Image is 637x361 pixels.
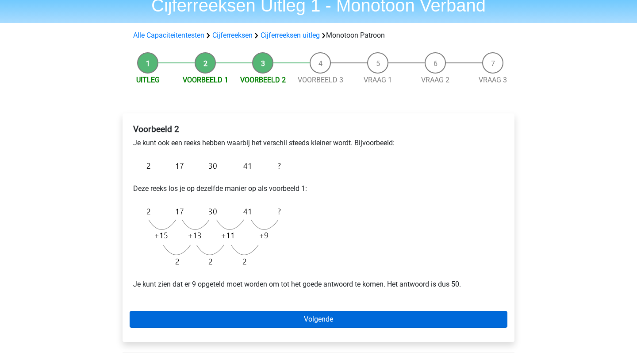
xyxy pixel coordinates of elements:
[133,155,285,176] img: Monotonous_Example_2.png
[133,31,204,39] a: Alle Capaciteitentesten
[298,76,343,84] a: Voorbeeld 3
[364,76,392,84] a: Vraag 1
[261,31,320,39] a: Cijferreeksen uitleg
[130,311,507,328] a: Volgende
[133,201,285,272] img: Monotonous_Example_2_2.png
[212,31,253,39] a: Cijferreeksen
[183,76,228,84] a: Voorbeeld 1
[133,183,504,194] p: Deze reeks los je op dezelfde manier op als voorbeeld 1:
[130,30,507,41] div: Monotoon Patroon
[421,76,449,84] a: Vraag 2
[240,76,286,84] a: Voorbeeld 2
[133,138,504,148] p: Je kunt ook een reeks hebben waarbij het verschil steeds kleiner wordt. Bijvoorbeeld:
[479,76,507,84] a: Vraag 3
[133,279,504,290] p: Je kunt zien dat er 9 opgeteld moet worden om tot het goede antwoord te komen. Het antwoord is du...
[133,124,179,134] b: Voorbeeld 2
[136,76,160,84] a: Uitleg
